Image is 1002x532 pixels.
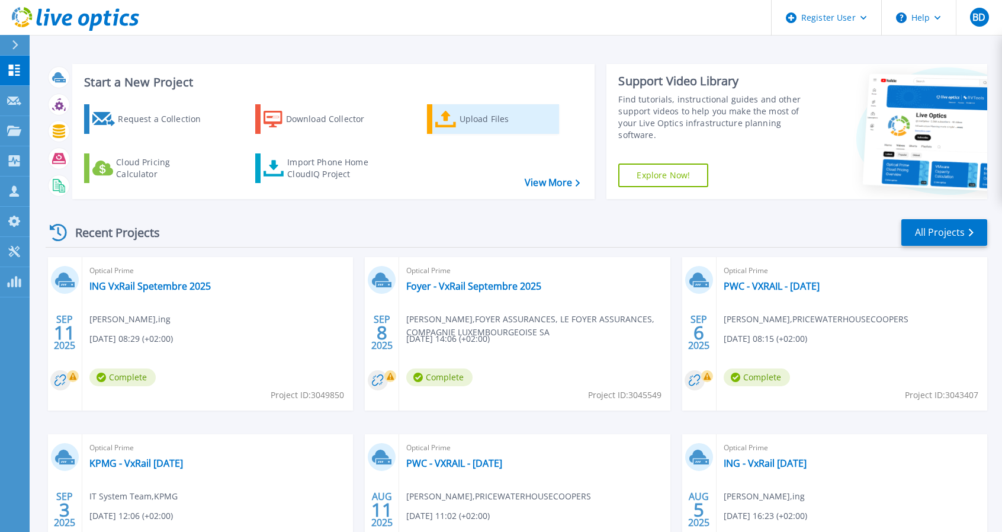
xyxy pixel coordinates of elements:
[724,368,790,386] span: Complete
[89,332,173,345] span: [DATE] 08:29 (+02:00)
[406,368,473,386] span: Complete
[688,311,710,354] div: SEP 2025
[89,368,156,386] span: Complete
[688,488,710,531] div: AUG 2025
[54,328,75,338] span: 11
[972,12,985,22] span: BD
[89,280,211,292] a: ING VxRail Spetembre 2025
[89,264,346,277] span: Optical Prime
[724,457,807,469] a: ING - VxRail [DATE]
[427,104,559,134] a: Upload Files
[287,156,380,180] div: Import Phone Home CloudIQ Project
[84,153,216,183] a: Cloud Pricing Calculator
[724,264,980,277] span: Optical Prime
[406,313,670,339] span: [PERSON_NAME] , FOYER ASSURANCES, LE FOYER ASSURANCES, COMPAGNIE LUXEMBOURGEOISE SA
[116,156,211,180] div: Cloud Pricing Calculator
[84,104,216,134] a: Request a Collection
[371,311,393,354] div: SEP 2025
[53,488,76,531] div: SEP 2025
[525,177,580,188] a: View More
[89,509,173,523] span: [DATE] 12:06 (+02:00)
[406,441,663,454] span: Optical Prime
[618,94,811,141] div: Find tutorials, instructional guides and other support videos to help you make the most of your L...
[89,490,178,503] span: IT System Team , KPMG
[406,280,541,292] a: Foyer - VxRail Septembre 2025
[618,164,708,187] a: Explore Now!
[89,441,346,454] span: Optical Prime
[724,280,820,292] a: PWC - VXRAIL - [DATE]
[724,509,807,523] span: [DATE] 16:23 (+02:00)
[905,389,978,402] span: Project ID: 3043407
[118,107,213,131] div: Request a Collection
[89,313,171,326] span: [PERSON_NAME] , ing
[255,104,387,134] a: Download Collector
[406,457,502,469] a: PWC - VXRAIL - [DATE]
[460,107,554,131] div: Upload Files
[271,389,344,402] span: Project ID: 3049850
[693,505,704,515] span: 5
[724,332,807,345] span: [DATE] 08:15 (+02:00)
[89,457,183,469] a: KPMG - VxRail [DATE]
[406,264,663,277] span: Optical Prime
[377,328,387,338] span: 8
[724,490,805,503] span: [PERSON_NAME] , ing
[406,490,591,503] span: [PERSON_NAME] , PRICEWATERHOUSECOOPERS
[724,441,980,454] span: Optical Prime
[84,76,580,89] h3: Start a New Project
[59,505,70,515] span: 3
[286,107,381,131] div: Download Collector
[371,505,393,515] span: 11
[406,332,490,345] span: [DATE] 14:06 (+02:00)
[371,488,393,531] div: AUG 2025
[53,311,76,354] div: SEP 2025
[724,313,908,326] span: [PERSON_NAME] , PRICEWATERHOUSECOOPERS
[46,218,176,247] div: Recent Projects
[618,73,811,89] div: Support Video Library
[693,328,704,338] span: 6
[588,389,661,402] span: Project ID: 3045549
[406,509,490,523] span: [DATE] 11:02 (+02:00)
[901,219,987,246] a: All Projects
